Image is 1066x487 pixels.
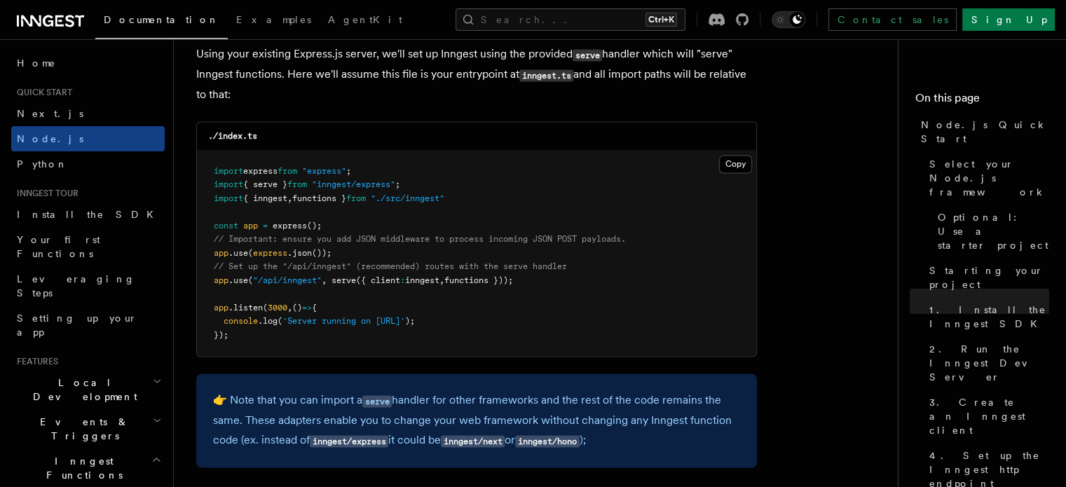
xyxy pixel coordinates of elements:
[213,390,740,451] p: 👉 Note that you can import a handler for other frameworks and the rest of the code remains the sa...
[11,376,153,404] span: Local Development
[287,303,292,313] span: ,
[932,205,1049,258] a: Optional: Use a starter project
[228,303,263,313] span: .listen
[929,263,1049,291] span: Starting your project
[356,275,400,285] span: ({ client
[11,202,165,227] a: Install the SDK
[924,336,1049,390] a: 2. Run the Inngest Dev Server
[243,221,258,231] span: app
[312,248,332,258] span: ());
[328,14,402,25] span: AgentKit
[292,193,346,203] span: functions }
[273,221,307,231] span: express
[214,179,243,189] span: import
[214,166,243,176] span: import
[441,435,505,447] code: inngest/next
[310,435,388,447] code: inngest/express
[362,395,392,407] code: serve
[915,112,1049,151] a: Node.js Quick Start
[645,13,677,27] kbd: Ctrl+K
[214,248,228,258] span: app
[243,193,287,203] span: { inngest
[208,131,257,141] code: ./index.ts
[929,342,1049,384] span: 2. Run the Inngest Dev Server
[924,258,1049,297] a: Starting your project
[962,8,1055,31] a: Sign Up
[278,166,297,176] span: from
[17,158,68,170] span: Python
[519,69,573,81] code: inngest.ts
[346,166,351,176] span: ;
[938,210,1049,252] span: Optional: Use a starter project
[11,415,153,443] span: Events & Triggers
[322,275,327,285] span: ,
[11,151,165,177] a: Python
[214,303,228,313] span: app
[292,303,302,313] span: ()
[405,275,439,285] span: inngest
[828,8,957,31] a: Contact sales
[11,188,78,199] span: Inngest tour
[253,248,287,258] span: express
[11,227,165,266] a: Your first Functions
[515,435,579,447] code: inngest/hono
[236,14,311,25] span: Examples
[11,454,151,482] span: Inngest Functions
[921,118,1049,146] span: Node.js Quick Start
[332,275,356,285] span: serve
[11,409,165,448] button: Events & Triggers
[924,297,1049,336] a: 1. Install the Inngest SDK
[243,166,278,176] span: express
[95,4,228,39] a: Documentation
[253,275,322,285] span: "/api/inngest"
[11,370,165,409] button: Local Development
[915,90,1049,112] h4: On this page
[268,303,287,313] span: 3000
[104,14,219,25] span: Documentation
[444,275,513,285] span: functions }));
[400,275,405,285] span: :
[282,316,405,326] span: 'Server running on [URL]'
[11,266,165,306] a: Leveraging Steps
[11,50,165,76] a: Home
[456,8,685,31] button: Search...Ctrl+K
[287,193,292,203] span: ,
[929,303,1049,331] span: 1. Install the Inngest SDK
[248,275,253,285] span: (
[243,179,287,189] span: { serve }
[371,193,444,203] span: "./src/inngest"
[11,356,58,367] span: Features
[214,221,238,231] span: const
[929,395,1049,437] span: 3. Create an Inngest client
[224,316,258,326] span: console
[214,330,228,340] span: });
[17,234,100,259] span: Your first Functions
[11,306,165,345] a: Setting up your app
[196,44,757,104] p: Using your existing Express.js server, we'll set up Inngest using the provided handler which will...
[17,273,135,299] span: Leveraging Steps
[17,133,83,144] span: Node.js
[924,151,1049,205] a: Select your Node.js framework
[214,275,228,285] span: app
[11,101,165,126] a: Next.js
[439,275,444,285] span: ,
[312,303,317,313] span: {
[17,108,83,119] span: Next.js
[214,234,626,244] span: // Important: ensure you add JSON middleware to process incoming JSON POST payloads.
[17,209,162,220] span: Install the SDK
[346,193,366,203] span: from
[320,4,411,38] a: AgentKit
[312,179,395,189] span: "inngest/express"
[302,303,312,313] span: =>
[263,303,268,313] span: (
[228,275,248,285] span: .use
[405,316,415,326] span: );
[307,221,322,231] span: ();
[278,316,282,326] span: (
[258,316,278,326] span: .log
[11,126,165,151] a: Node.js
[362,393,392,406] a: serve
[287,248,312,258] span: .json
[214,193,243,203] span: import
[214,261,567,271] span: // Set up the "/api/inngest" (recommended) routes with the serve handler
